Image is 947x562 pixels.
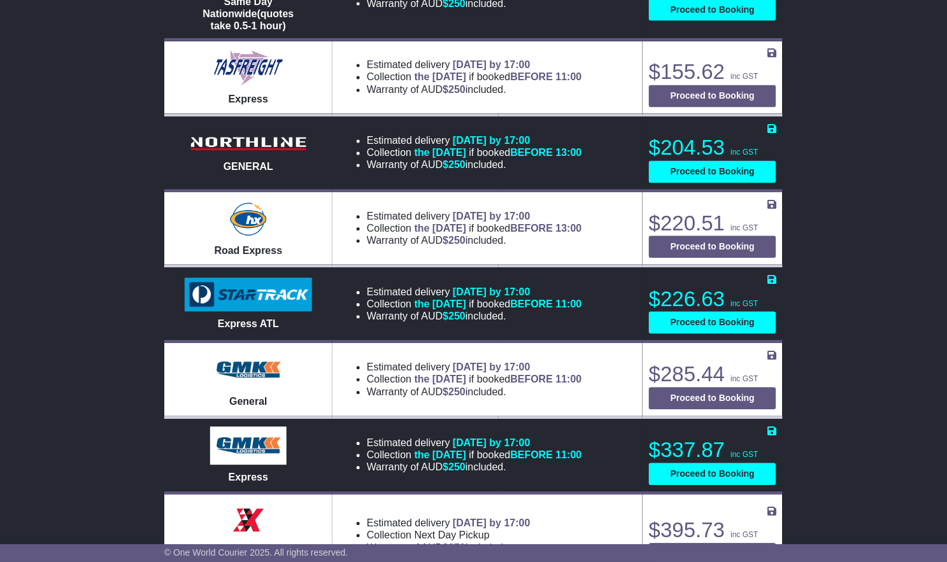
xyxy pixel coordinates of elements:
[367,59,582,71] li: Estimated delivery
[367,286,582,299] li: Estimated delivery
[649,362,776,388] p: $285.44
[453,60,530,71] span: [DATE] by 17:00
[367,517,530,530] li: Estimated delivery
[649,136,776,161] p: $204.53
[448,543,466,554] span: 250
[511,72,553,83] span: BEFORE
[367,362,582,374] li: Estimated delivery
[215,246,283,256] span: Road Express
[415,530,490,541] span: Next Day Pickup
[210,427,287,465] img: GMK Logistics: Express
[229,502,267,540] img: Border Express: Express Bulk Service
[415,374,582,385] span: if booked
[229,94,268,105] span: Express
[415,299,466,310] span: the [DATE]
[453,362,530,373] span: [DATE] by 17:00
[448,462,466,473] span: 250
[367,84,582,96] li: Warranty of AUD included.
[511,299,553,310] span: BEFORE
[511,223,553,234] span: BEFORE
[164,547,348,558] span: © One World Courier 2025. All rights reserved.
[415,223,582,234] span: if booked
[731,300,758,309] span: inc GST
[556,72,582,83] span: 11:00
[556,450,582,461] span: 11:00
[453,136,530,146] span: [DATE] by 17:00
[448,160,466,171] span: 250
[415,72,466,83] span: the [DATE]
[185,134,312,155] img: Northline Distribution: GENERAL
[731,224,758,233] span: inc GST
[649,85,776,108] button: Proceed to Booking
[415,72,582,83] span: if booked
[649,312,776,334] button: Proceed to Booking
[229,397,267,407] span: General
[731,73,758,81] span: inc GST
[367,386,582,398] li: Warranty of AUD included.
[224,162,273,172] span: GENERAL
[453,211,530,222] span: [DATE] by 17:00
[367,530,530,542] li: Collection
[511,374,553,385] span: BEFORE
[453,438,530,449] span: [DATE] by 17:00
[415,374,466,385] span: the [DATE]
[367,311,582,323] li: Warranty of AUD included.
[448,387,466,398] span: 250
[649,518,776,544] p: $395.73
[443,462,466,473] span: $
[649,236,776,258] button: Proceed to Booking
[443,543,466,554] span: $
[367,437,582,449] li: Estimated delivery
[731,451,758,460] span: inc GST
[415,450,466,461] span: the [DATE]
[367,71,582,83] li: Collection
[367,211,582,223] li: Estimated delivery
[649,211,776,237] p: $220.51
[443,387,466,398] span: $
[556,223,582,234] span: 13:00
[453,518,530,529] span: [DATE] by 17:00
[218,319,279,330] span: Express ATL
[367,223,582,235] li: Collection
[448,85,466,95] span: 250
[367,299,582,311] li: Collection
[367,159,582,171] li: Warranty of AUD included.
[210,351,287,390] img: GMK Logistics: General
[443,160,466,171] span: $
[415,223,466,234] span: the [DATE]
[556,148,582,158] span: 13:00
[511,148,553,158] span: BEFORE
[415,148,582,158] span: if booked
[556,374,582,385] span: 11:00
[443,311,466,322] span: $
[649,438,776,463] p: $337.87
[443,235,466,246] span: $
[511,450,553,461] span: BEFORE
[367,147,582,159] li: Collection
[367,542,530,554] li: Warranty of AUD included.
[649,287,776,313] p: $226.63
[649,388,776,410] button: Proceed to Booking
[185,278,312,313] img: StarTrack: Express ATL
[367,449,582,461] li: Collection
[367,135,582,147] li: Estimated delivery
[649,463,776,486] button: Proceed to Booking
[448,311,466,322] span: 250
[649,161,776,183] button: Proceed to Booking
[415,450,582,461] span: if booked
[443,85,466,95] span: $
[415,148,466,158] span: the [DATE]
[367,374,582,386] li: Collection
[367,461,582,474] li: Warranty of AUD included.
[649,60,776,85] p: $155.62
[415,299,582,310] span: if booked
[227,200,269,239] img: Hunter Express: Road Express
[731,375,758,384] span: inc GST
[448,235,466,246] span: 250
[229,472,268,483] span: Express
[367,235,582,247] li: Warranty of AUD included.
[453,287,530,298] span: [DATE] by 17:00
[731,531,758,540] span: inc GST
[212,49,285,87] img: Tasfreight: Express
[731,148,758,157] span: inc GST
